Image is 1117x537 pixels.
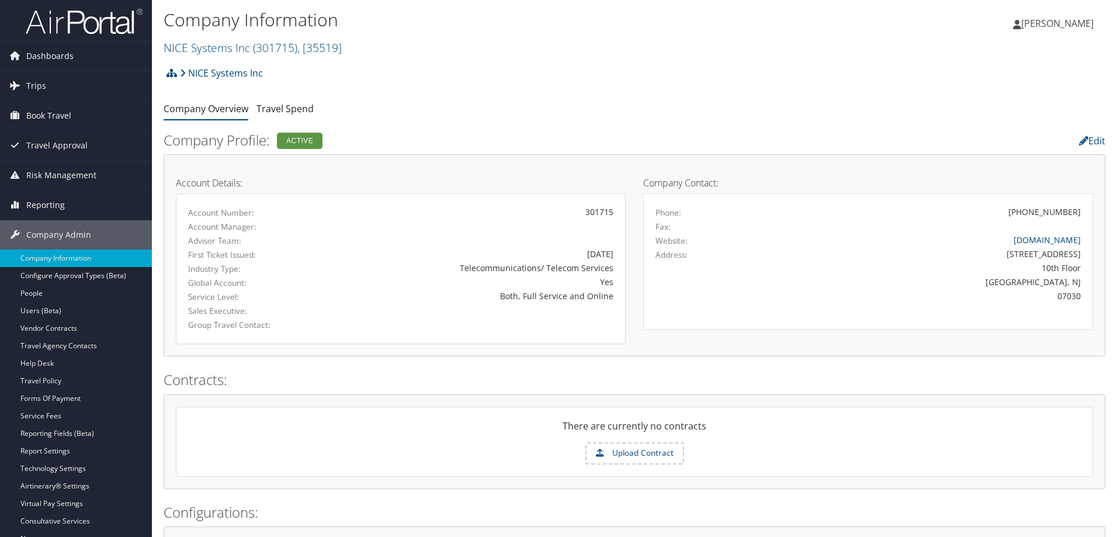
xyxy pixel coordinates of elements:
a: Travel Spend [256,102,314,115]
div: Telecommunications/ Telecom Services [336,262,613,274]
h2: Configurations: [164,503,1105,522]
img: airportal-logo.png [26,8,143,35]
a: NICE Systems Inc [180,61,263,85]
span: ( 301715 ) [253,40,297,56]
label: Sales Executive: [188,305,318,317]
div: Both, Full Service and Online [336,290,613,302]
span: , [ 35519 ] [297,40,342,56]
a: [DOMAIN_NAME] [1014,234,1081,245]
span: Reporting [26,190,65,220]
a: NICE Systems Inc [164,40,342,56]
div: Active [277,133,322,149]
span: Risk Management [26,161,96,190]
span: [PERSON_NAME] [1021,17,1094,30]
label: Service Level: [188,291,318,303]
label: Fax: [655,221,671,233]
h2: Contracts: [164,370,1105,390]
label: Group Travel Contact: [188,319,318,331]
a: [PERSON_NAME] [1013,6,1105,41]
h1: Company Information [164,8,792,32]
span: Book Travel [26,101,71,130]
a: Company Overview [164,102,248,115]
div: 301715 [336,206,613,218]
div: 07030 [766,290,1081,302]
label: Phone: [655,207,681,219]
h4: Company Contact: [643,178,1093,188]
a: Edit [1079,134,1105,147]
label: Address: [655,249,688,261]
h4: Account Details: [176,178,626,188]
label: Account Number: [188,207,318,219]
div: [DATE] [336,248,613,260]
label: Upload Contract [587,444,683,463]
div: [STREET_ADDRESS] [766,248,1081,260]
div: 10th Floor [766,262,1081,274]
div: There are currently no contracts [176,419,1092,442]
label: First Ticket Issued: [188,249,318,261]
div: [GEOGRAPHIC_DATA], NJ [766,276,1081,288]
div: Yes [336,276,613,288]
label: Advisor Team: [188,235,318,247]
label: Website: [655,235,688,247]
span: Dashboards [26,41,74,71]
span: Company Admin [26,220,91,250]
span: Travel Approval [26,131,88,160]
label: Industry Type: [188,263,318,275]
div: [PHONE_NUMBER] [1008,206,1081,218]
span: Trips [26,71,46,101]
label: Global Account: [188,277,318,289]
label: Account Manager: [188,221,318,233]
h2: Company Profile: [164,130,786,150]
